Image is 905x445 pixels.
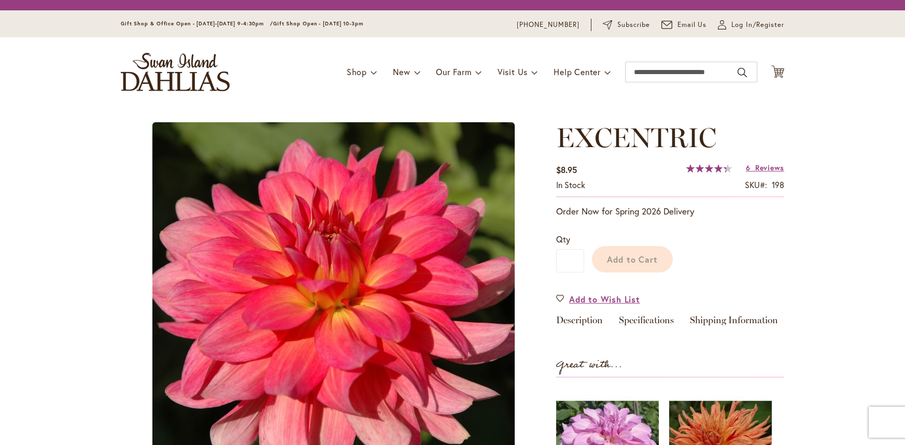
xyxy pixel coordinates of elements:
span: Add to Wish List [569,293,640,305]
a: Email Us [661,20,707,30]
div: 198 [772,179,784,191]
a: Add to Wish List [556,293,640,305]
div: 88% [686,164,732,173]
span: New [393,66,410,77]
span: Gift Shop Open - [DATE] 10-3pm [273,20,363,27]
span: Qty [556,234,570,245]
a: [PHONE_NUMBER] [517,20,579,30]
a: 6 Reviews [746,163,784,173]
span: Subscribe [617,20,650,30]
div: Availability [556,179,585,191]
span: Gift Shop & Office Open - [DATE]-[DATE] 9-4:30pm / [121,20,273,27]
a: Subscribe [603,20,650,30]
a: Shipping Information [690,315,778,331]
span: Log In/Register [731,20,784,30]
button: Search [738,64,747,81]
span: Reviews [755,163,784,173]
a: store logo [121,53,230,91]
span: Help Center [554,66,601,77]
span: Shop [347,66,367,77]
span: Our Farm [436,66,471,77]
span: In stock [556,179,585,190]
span: Email Us [677,20,707,30]
a: Specifications [619,315,674,331]
span: Visit Us [498,66,528,77]
a: Description [556,315,603,331]
span: $8.95 [556,164,577,175]
strong: SKU [745,179,767,190]
p: Order Now for Spring 2026 Delivery [556,205,784,218]
span: 6 [746,163,751,173]
span: EXCENTRIC [556,121,716,154]
a: Log In/Register [718,20,784,30]
strong: Great with... [556,356,623,374]
div: Detailed Product Info [556,315,784,331]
